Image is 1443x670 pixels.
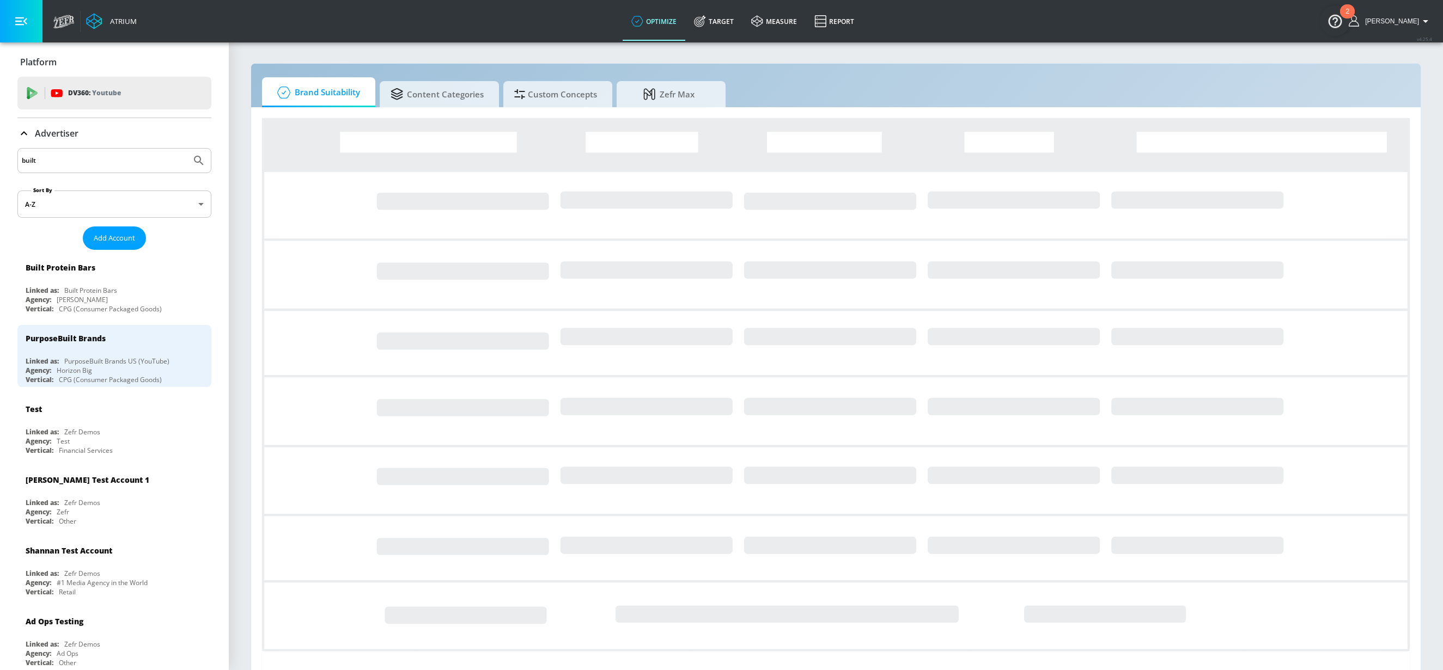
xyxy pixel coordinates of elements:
[64,356,169,366] div: PurposeBuilt Brands US (YouTube)
[628,81,710,107] span: Zefr Max
[26,578,51,587] div: Agency:
[17,537,211,599] div: Shannan Test AccountLinked as:Zefr DemosAgency:#1 Media Agency in the WorldVertical:Retail
[26,569,59,578] div: Linked as:
[68,87,121,99] p: DV360:
[86,13,137,29] a: Atrium
[26,404,42,414] div: Test
[26,437,51,446] div: Agency:
[64,640,100,649] div: Zefr Demos
[26,262,95,273] div: Built Protein Bars
[17,396,211,458] div: TestLinked as:Zefr DemosAgency:TestVertical:Financial Services
[26,616,83,626] div: Ad Ops Testing
[59,587,76,597] div: Retail
[1361,17,1419,25] span: login as: ashley.jan@zefr.com
[59,517,76,526] div: Other
[17,47,211,77] div: Platform
[17,77,211,109] div: DV360: Youtube
[26,295,51,304] div: Agency:
[1417,36,1432,42] span: v 4.25.4
[806,2,863,41] a: Report
[26,498,59,507] div: Linked as:
[26,333,106,343] div: PurposeBuilt Brands
[26,658,53,667] div: Vertical:
[94,232,135,244] span: Add Account
[26,517,53,526] div: Vertical:
[17,254,211,316] div: Built Protein BarsLinked as:Built Protein BarsAgency:[PERSON_NAME]Vertical:CPG (Consumer Packaged...
[57,366,92,375] div: Horizon Big
[83,226,146,250] button: Add Account
[26,304,53,314] div: Vertical:
[92,87,121,99] p: Youtube
[64,569,100,578] div: Zefr Demos
[26,286,59,295] div: Linked as:
[106,16,137,26] div: Atrium
[31,187,54,194] label: Sort By
[59,446,113,455] div: Financial Services
[26,507,51,517] div: Agency:
[17,118,211,149] div: Advertiser
[17,190,211,218] div: A-Z
[17,466,211,528] div: [PERSON_NAME] Test Account 1Linked as:Zefr DemosAgency:ZefrVertical:Other
[59,658,76,667] div: Other
[26,640,59,649] div: Linked as:
[187,149,211,173] button: Submit Search
[26,356,59,366] div: Linked as:
[57,437,70,446] div: Test
[623,2,685,41] a: optimize
[26,545,112,556] div: Shannan Test Account
[17,325,211,387] div: PurposeBuilt BrandsLinked as:PurposeBuilt Brands US (YouTube)Agency:Horizon BigVertical:CPG (Cons...
[26,375,53,384] div: Vertical:
[26,587,53,597] div: Vertical:
[742,2,806,41] a: measure
[1349,15,1432,28] button: [PERSON_NAME]
[59,304,162,314] div: CPG (Consumer Packaged Goods)
[26,366,51,375] div: Agency:
[57,295,108,304] div: [PERSON_NAME]
[59,375,162,384] div: CPG (Consumer Packaged Goods)
[391,81,484,107] span: Content Categories
[64,427,100,437] div: Zefr Demos
[26,649,51,658] div: Agency:
[26,446,53,455] div: Vertical:
[17,608,211,670] div: Ad Ops TestingLinked as:Zefr DemosAgency:Ad OpsVertical:Other
[1320,5,1350,36] button: Open Resource Center, 2 new notifications
[22,153,187,168] input: Search by name
[64,286,117,295] div: Built Protein Bars
[514,81,597,107] span: Custom Concepts
[273,79,360,106] span: Brand Suitability
[57,578,148,587] div: #1 Media Agency in the World
[57,649,78,658] div: Ad Ops
[26,475,149,485] div: [PERSON_NAME] Test Account 1
[64,498,100,507] div: Zefr Demos
[35,127,78,139] p: Advertiser
[20,56,57,68] p: Platform
[1345,11,1349,26] div: 2
[57,507,69,517] div: Zefr
[26,427,59,437] div: Linked as:
[685,2,742,41] a: Target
